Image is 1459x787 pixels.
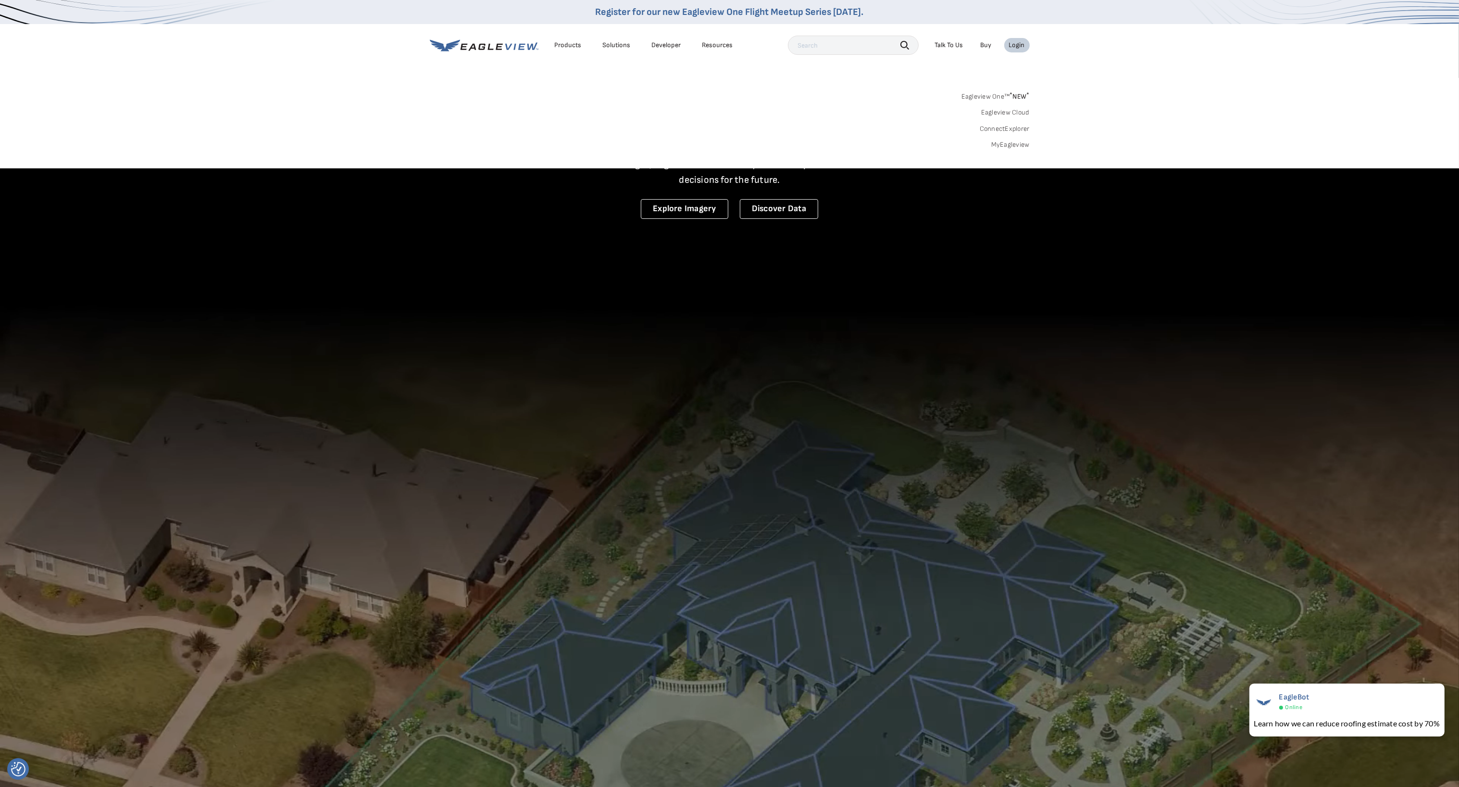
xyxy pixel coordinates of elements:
[1009,41,1025,50] div: Login
[740,199,818,219] a: Discover Data
[980,125,1030,133] a: ConnectExplorer
[702,41,733,50] div: Resources
[652,41,681,50] a: Developer
[1254,693,1273,712] img: EagleBot
[555,41,582,50] div: Products
[935,41,963,50] div: Talk To Us
[11,762,25,776] img: Revisit consent button
[981,108,1030,117] a: Eagleview Cloud
[1254,718,1440,729] div: Learn how we can reduce roofing estimate cost by 70%
[981,41,992,50] a: Buy
[991,140,1030,149] a: MyEagleview
[603,41,631,50] div: Solutions
[961,89,1030,101] a: Eagleview One™*NEW*
[11,762,25,776] button: Consent Preferences
[596,6,864,18] a: Register for our new Eagleview One Flight Meetup Series [DATE].
[788,36,919,55] input: Search
[641,199,728,219] a: Explore Imagery
[1279,693,1309,702] span: EagleBot
[1285,704,1302,711] span: Online
[1010,92,1029,101] span: NEW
